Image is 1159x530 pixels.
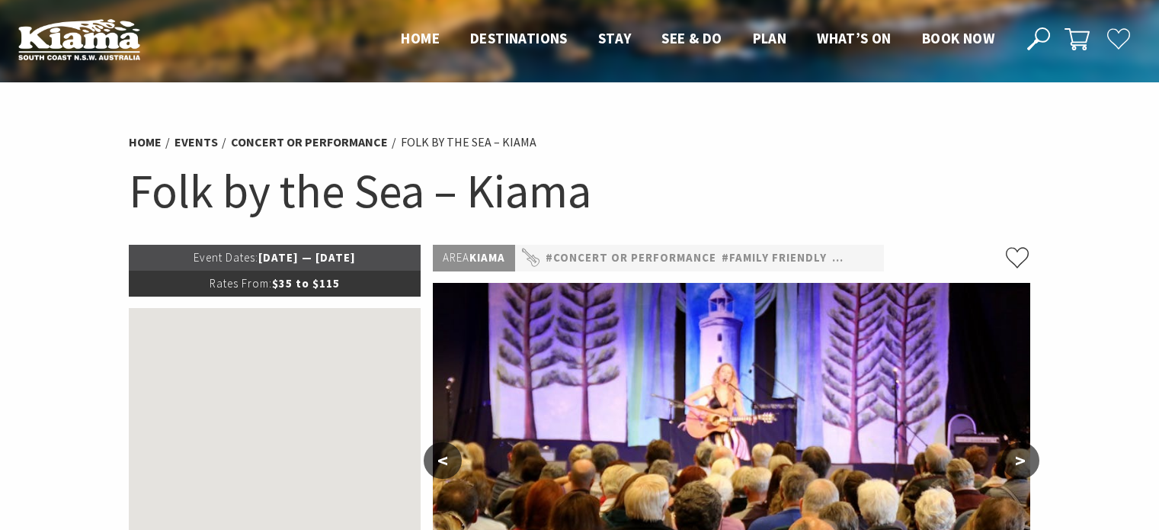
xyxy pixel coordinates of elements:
span: What’s On [817,29,892,47]
button: < [424,442,462,479]
p: $35 to $115 [129,271,421,297]
span: Stay [598,29,632,47]
span: See & Do [661,29,722,47]
span: Book now [922,29,994,47]
a: Events [174,134,218,150]
a: #Family Friendly [722,249,827,268]
span: Plan [753,29,787,47]
img: Kiama Logo [18,18,140,60]
a: Home [129,134,162,150]
span: Destinations [470,29,568,47]
span: Home [401,29,440,47]
nav: Main Menu [386,27,1010,52]
h1: Folk by the Sea – Kiama [129,160,1031,222]
a: #Festivals [832,249,902,268]
a: #Concert or Performance [546,249,716,268]
p: [DATE] — [DATE] [129,245,421,271]
button: > [1001,442,1039,479]
a: Concert or Performance [231,134,388,150]
li: Folk by the Sea – Kiama [401,133,536,153]
span: Area [443,250,469,265]
span: Event Dates: [194,250,258,265]
span: Rates From: [210,276,272,291]
p: Kiama [433,245,515,271]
